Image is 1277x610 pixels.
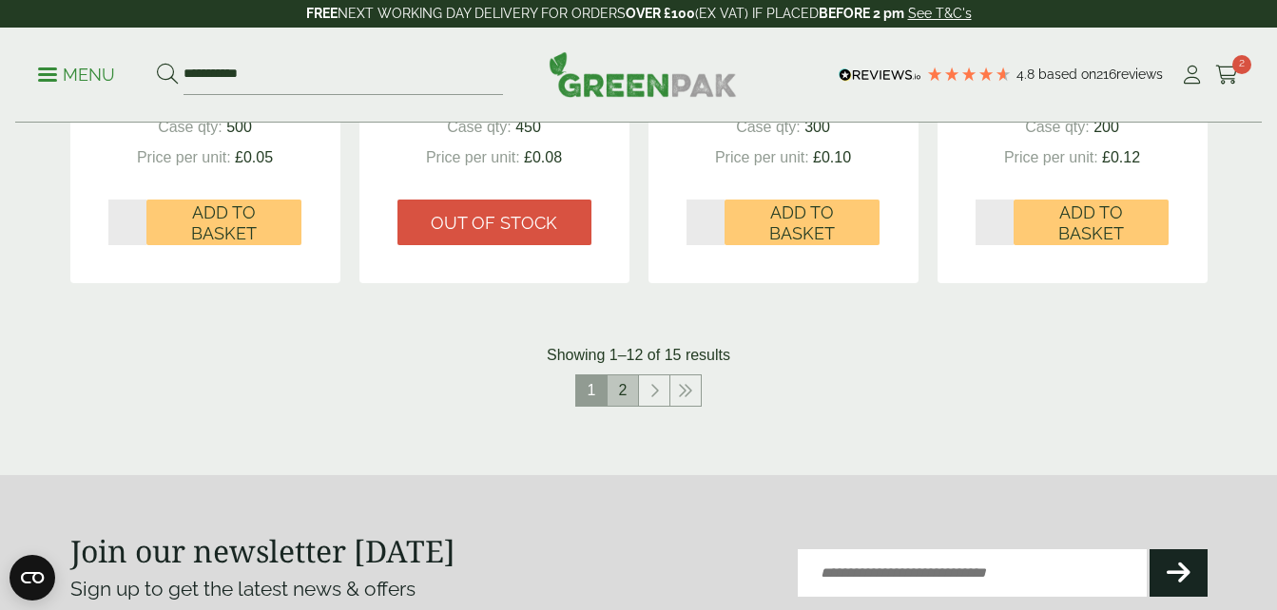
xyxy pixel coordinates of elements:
[137,149,231,165] span: Price per unit:
[431,213,557,234] span: Out of stock
[524,149,562,165] span: £0.08
[1116,67,1163,82] span: reviews
[70,530,455,571] strong: Join our newsletter [DATE]
[804,119,830,135] span: 300
[736,119,801,135] span: Case qty:
[397,200,591,245] a: Out of stock
[1004,149,1098,165] span: Price per unit:
[547,344,730,367] p: Showing 1–12 of 15 results
[908,6,972,21] a: See T&C's
[715,149,809,165] span: Price per unit:
[426,149,520,165] span: Price per unit:
[10,555,55,600] button: Open CMP widget
[447,119,512,135] span: Case qty:
[1232,55,1251,74] span: 2
[1093,119,1119,135] span: 200
[146,200,301,245] button: Add to Basket
[926,66,1012,83] div: 4.79 Stars
[1014,200,1169,245] button: Add to Basket
[1096,67,1116,82] span: 216
[819,6,904,21] strong: BEFORE 2 pm
[1215,61,1239,89] a: 2
[38,64,115,83] a: Menu
[70,574,582,604] p: Sign up to get the latest news & offers
[160,202,288,243] span: Add to Basket
[1038,67,1096,82] span: Based on
[226,119,252,135] span: 500
[626,6,695,21] strong: OVER £100
[38,64,115,86] p: Menu
[725,200,880,245] button: Add to Basket
[235,149,273,165] span: £0.05
[1102,149,1140,165] span: £0.12
[576,375,607,406] span: 1
[738,202,866,243] span: Add to Basket
[813,149,851,165] span: £0.10
[839,68,921,82] img: REVIEWS.io
[549,51,737,97] img: GreenPak Supplies
[158,119,223,135] span: Case qty:
[1180,66,1204,85] i: My Account
[608,375,638,406] a: 2
[306,6,338,21] strong: FREE
[1025,119,1090,135] span: Case qty:
[1215,66,1239,85] i: Cart
[1016,67,1038,82] span: 4.8
[515,119,541,135] span: 450
[1027,202,1155,243] span: Add to Basket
